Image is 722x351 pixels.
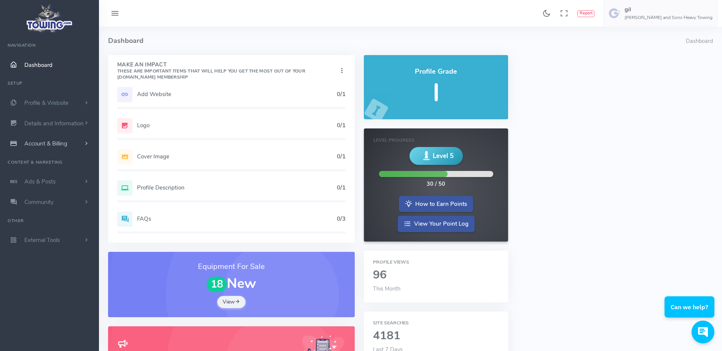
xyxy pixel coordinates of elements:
h6: [PERSON_NAME] and Sons Heavy Towing [625,15,712,20]
a: View Your Point Log [398,216,475,232]
li: Dashboard [686,37,713,46]
span: Account & Billing [24,140,67,147]
h5: Logo [137,122,337,128]
h6: Profile Views [373,260,499,265]
span: Community [24,198,54,206]
h5: 0/1 [337,185,346,191]
img: logo [24,2,75,35]
span: Dashboard [24,61,53,69]
h1: New [117,276,346,292]
small: These are important items that will help you get the most out of your [DOMAIN_NAME] Membership [117,68,305,80]
h5: gil [625,6,712,13]
span: Profile & Website [24,99,69,107]
h4: Make An Impact [117,62,338,80]
a: How to Earn Points [399,196,473,212]
span: 18 [207,277,227,292]
h2: 4181 [373,330,499,342]
h5: FAQs [137,216,337,222]
span: Details and Information [24,120,84,127]
a: View [217,296,245,308]
h5: Profile Description [137,185,337,191]
h5: Add Website [137,91,337,97]
span: External Tools [24,236,60,244]
h5: I [373,79,499,106]
div: 30 / 50 [427,180,445,188]
span: Level 5 [433,151,454,161]
h5: 0/3 [337,216,346,222]
h2: 96 [373,269,499,281]
img: user-image [609,7,621,19]
span: This Month [373,285,400,292]
h5: 0/1 [337,122,346,128]
button: Report [577,10,594,17]
span: Ads & Posts [24,178,56,185]
h5: 0/1 [337,91,346,97]
h5: 0/1 [337,153,346,160]
h5: Cover Image [137,153,337,160]
h4: Profile Grade [373,68,499,76]
h4: Dashboard [108,27,686,55]
iframe: Conversations [659,275,722,351]
h6: Level Progress [373,138,499,143]
h3: Equipment For Sale [117,261,346,272]
h6: Site Searches [373,321,499,326]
